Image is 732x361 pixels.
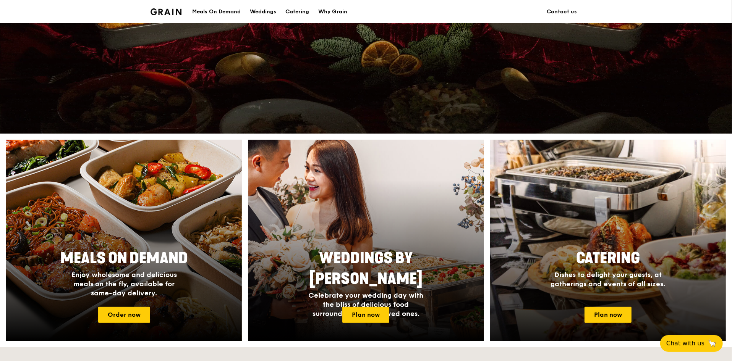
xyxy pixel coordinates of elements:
a: Weddings by [PERSON_NAME]Celebrate your wedding day with the bliss of delicious food surrounded b... [248,140,484,341]
a: Contact us [542,0,581,23]
div: Why Grain [318,0,347,23]
button: Chat with us🦙 [660,335,723,352]
span: Chat with us [666,339,704,348]
a: Meals On DemandEnjoy wholesome and delicious meals on the fly, available for same-day delivery.Or... [6,140,242,341]
a: CateringDishes to delight your guests, at gatherings and events of all sizes.Plan now [490,140,726,341]
div: Weddings [250,0,276,23]
a: Plan now [342,307,389,323]
img: Grain [151,8,181,15]
div: Catering [285,0,309,23]
img: meals-on-demand-card.d2b6f6db.png [6,140,242,341]
span: 🦙 [708,339,717,348]
span: Meals On Demand [60,249,188,268]
span: Enjoy wholesome and delicious meals on the fly, available for same-day delivery. [71,271,177,297]
span: Celebrate your wedding day with the bliss of delicious food surrounded by your loved ones. [308,291,423,318]
a: Catering [281,0,314,23]
span: Catering [576,249,640,268]
a: Plan now [585,307,632,323]
span: Dishes to delight your guests, at gatherings and events of all sizes. [551,271,665,288]
span: Weddings by [PERSON_NAME] [309,249,423,288]
a: Order now [98,307,150,323]
a: Why Grain [314,0,352,23]
a: Weddings [245,0,281,23]
img: weddings-card.4f3003b8.jpg [248,140,484,341]
div: Meals On Demand [192,0,241,23]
